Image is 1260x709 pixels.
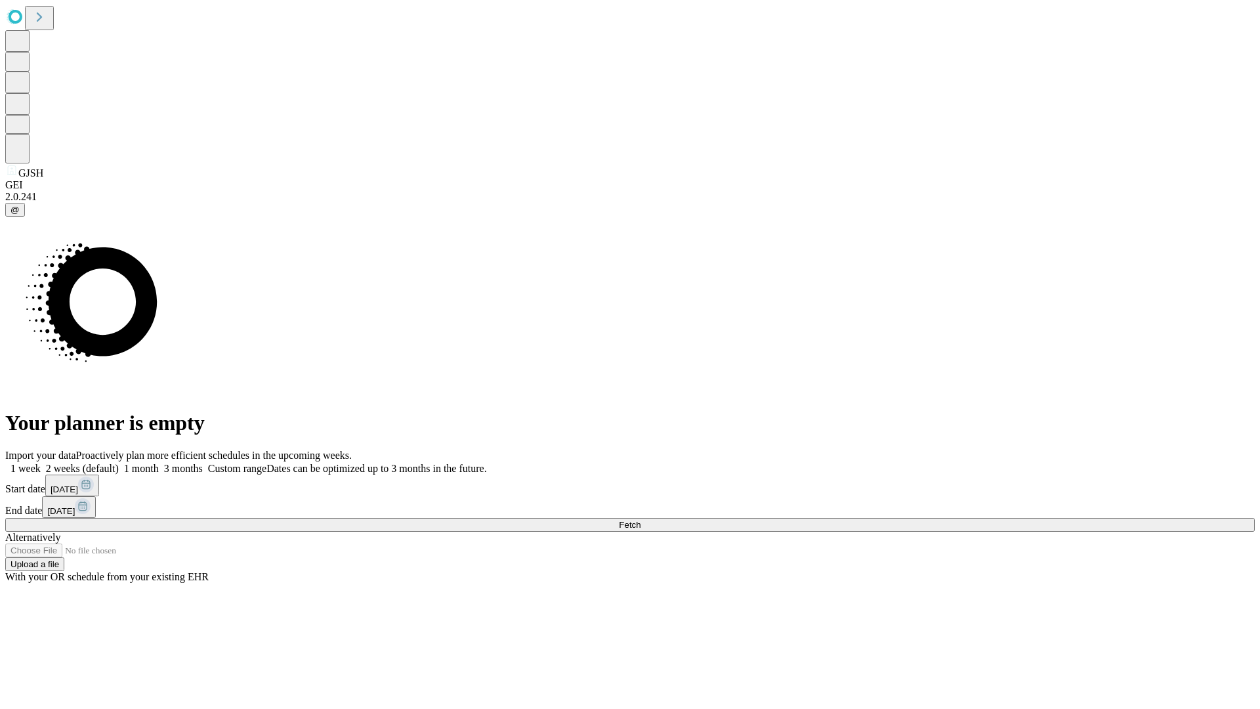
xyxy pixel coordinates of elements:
div: End date [5,496,1255,518]
span: Fetch [619,520,640,530]
span: @ [10,205,20,215]
span: Proactively plan more efficient schedules in the upcoming weeks. [76,450,352,461]
span: 1 month [124,463,159,474]
button: [DATE] [42,496,96,518]
span: GJSH [18,167,43,179]
span: Import your data [5,450,76,461]
div: Start date [5,475,1255,496]
button: [DATE] [45,475,99,496]
span: 2 weeks (default) [46,463,119,474]
span: 1 week [10,463,41,474]
span: [DATE] [47,506,75,516]
span: Alternatively [5,532,60,543]
div: 2.0.241 [5,191,1255,203]
button: @ [5,203,25,217]
span: Custom range [208,463,266,474]
button: Upload a file [5,557,64,571]
button: Fetch [5,518,1255,532]
span: Dates can be optimized up to 3 months in the future. [266,463,486,474]
span: With your OR schedule from your existing EHR [5,571,209,582]
h1: Your planner is empty [5,411,1255,435]
div: GEI [5,179,1255,191]
span: [DATE] [51,484,78,494]
span: 3 months [164,463,203,474]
